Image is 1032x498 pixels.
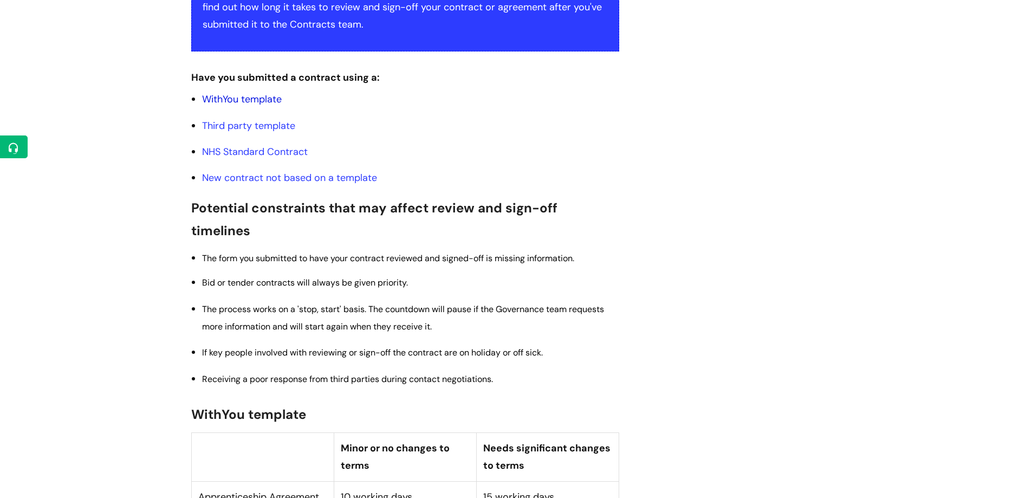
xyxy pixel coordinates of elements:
span: If key people involved with reviewing or sign-off the contract are on holiday or off sick. [202,347,543,358]
span: WithYou template [191,406,306,423]
a: Third party template [202,119,295,132]
a: New contract not based on a template [202,171,377,184]
span: Receiving a poor response from third parties during contact negotiations. [202,373,493,385]
span: Potential constraints that may affect review and sign-off timelines [191,199,557,240]
th: Minor or no changes to terms [334,432,476,481]
a: WithYou template [202,93,282,106]
th: Needs significant changes to terms [476,432,619,481]
span: The form you submitted to have your contract reviewed and signed-off is missing information. [202,253,574,264]
span: Bid or tender contracts will always be given priority. [202,277,408,288]
span: The process works on a 'stop, start' basis. The countdown will pause if the Governance team reque... [202,303,604,332]
strong: Have you submitted a contract using a: [191,71,380,84]
a: NHS Standard Contract [202,145,308,158]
